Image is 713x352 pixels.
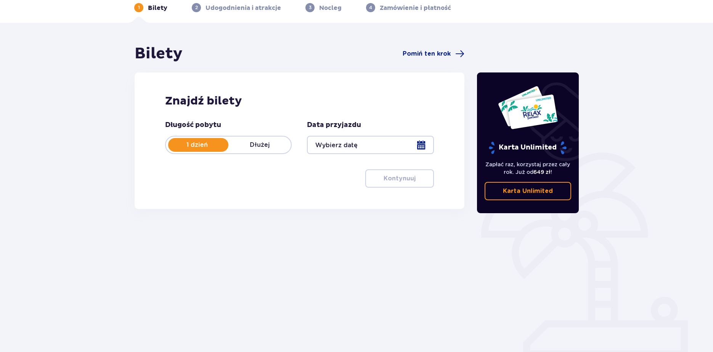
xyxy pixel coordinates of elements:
[498,85,558,130] img: Dwie karty całoroczne do Suntago z napisem 'UNLIMITED RELAX', na białym tle z tropikalnymi liśćmi...
[305,3,342,12] div: 3Nocleg
[148,4,167,12] p: Bilety
[166,141,228,149] p: 1 dzień
[138,4,140,11] p: 1
[488,141,567,154] p: Karta Unlimited
[307,121,361,130] p: Data przyjazdu
[485,161,572,176] p: Zapłać raz, korzystaj przez cały rok. Już od !
[533,169,551,175] span: 649 zł
[134,3,167,12] div: 1Bilety
[192,3,281,12] div: 2Udogodnienia i atrakcje
[503,187,553,195] p: Karta Unlimited
[165,94,434,108] h2: Znajdź bilety
[384,174,416,183] p: Kontynuuj
[195,4,198,11] p: 2
[206,4,281,12] p: Udogodnienia i atrakcje
[319,4,342,12] p: Nocleg
[380,4,451,12] p: Zamówienie i płatność
[366,3,451,12] div: 4Zamówienie i płatność
[165,121,221,130] p: Długość pobytu
[485,182,572,200] a: Karta Unlimited
[309,4,312,11] p: 3
[403,50,451,58] span: Pomiń ten krok
[403,49,464,58] a: Pomiń ten krok
[135,44,183,63] h1: Bilety
[228,141,291,149] p: Dłużej
[369,4,372,11] p: 4
[365,169,434,188] button: Kontynuuj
